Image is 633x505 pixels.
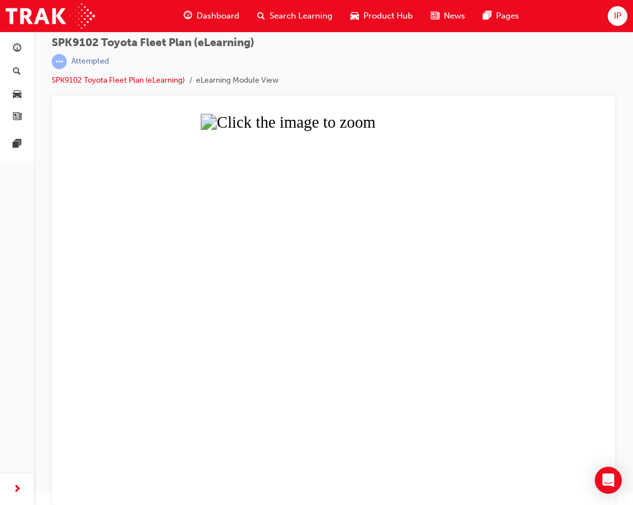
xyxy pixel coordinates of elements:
div: Open Intercom Messenger [595,467,622,494]
span: search-icon [13,67,21,77]
span: car-icon [350,9,359,23]
div: Attempted [71,56,109,67]
a: pages-iconPages [474,4,528,28]
span: learningRecordVerb_ATTEMPT-icon [52,54,67,69]
li: eLearning Module View [196,74,279,87]
span: search-icon [257,9,265,23]
button: IP [608,6,627,26]
span: guage-icon [184,9,192,23]
span: Product Hub [363,10,413,22]
span: SPK9102 Toyota Fleet Plan (eLearning) [52,37,279,49]
span: next-icon [13,483,21,497]
span: news-icon [431,9,439,23]
span: IP [614,10,621,22]
span: Search Learning [270,10,333,22]
a: SPK9102 Toyota Fleet Plan (eLearning) [52,75,185,85]
span: Dashboard [197,10,239,22]
span: news-icon [13,112,21,123]
a: guage-iconDashboard [175,4,248,28]
span: pages-icon [13,139,21,150]
span: Pages [496,10,519,22]
span: pages-icon [483,9,491,23]
a: search-iconSearch Learning [248,4,341,28]
span: News [444,10,465,22]
a: car-iconProduct Hub [341,4,422,28]
img: Trak [6,3,95,29]
a: news-iconNews [422,4,474,28]
span: guage-icon [13,44,21,54]
span: car-icon [13,89,21,100]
